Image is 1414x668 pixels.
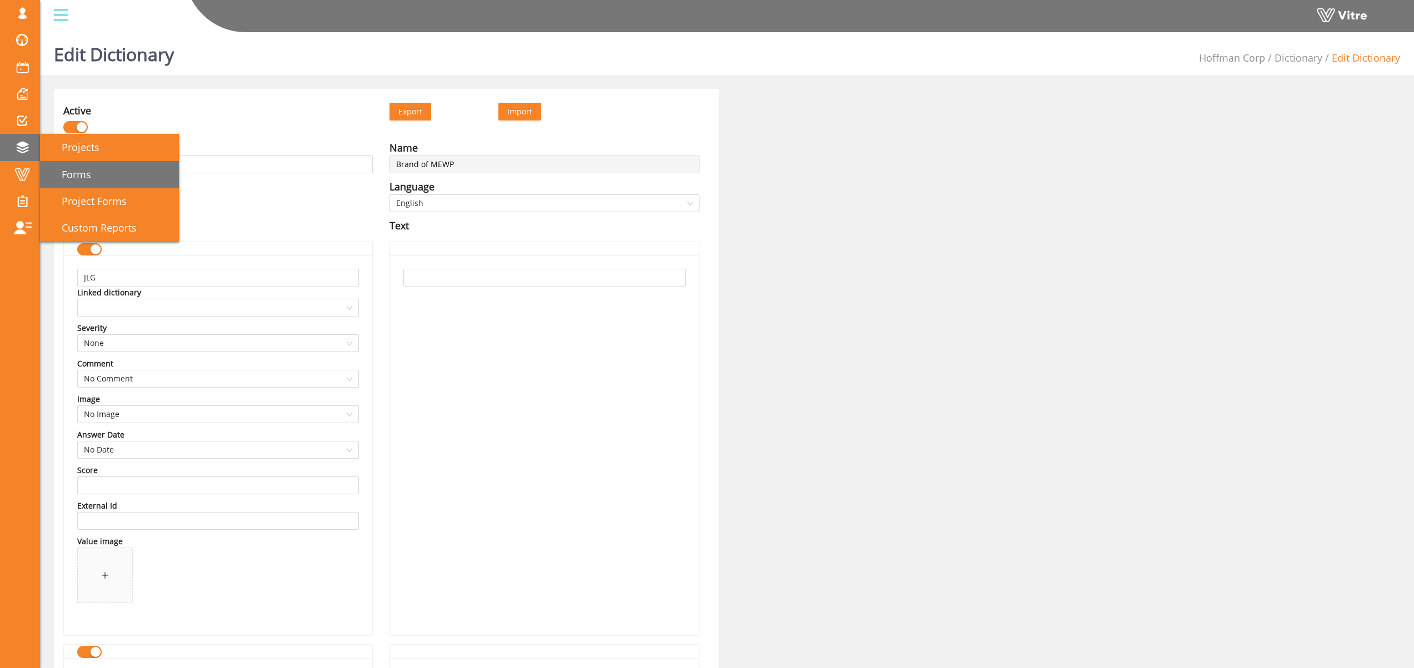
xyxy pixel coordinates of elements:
[40,161,179,188] a: Forms
[48,221,137,234] span: Custom Reports
[77,464,98,476] div: Score
[77,393,100,405] div: Image
[54,28,174,75] h1: Edit Dictionary
[389,155,699,173] input: Name
[48,168,91,181] span: Forms
[77,322,107,334] div: Severity
[48,194,127,208] span: Project Forms
[40,134,179,160] a: Projects
[396,195,692,212] span: English
[77,500,117,512] div: External Id
[389,103,431,120] button: Export
[77,287,141,299] div: Linked dictionary
[77,358,113,370] div: Comment
[84,441,352,458] span: No Date
[84,335,352,351] span: None
[389,140,418,155] div: Name
[84,370,352,387] span: No Comment
[63,155,373,173] input: Name
[1199,51,1265,64] a: Hoffman Corp
[1322,50,1400,66] li: Edit Dictionary
[1275,51,1322,64] a: Dictionary
[48,140,99,154] span: Projects
[63,103,91,118] div: Active
[389,179,434,194] div: Language
[101,571,109,579] span: plus
[389,218,409,233] div: Text
[40,214,179,241] a: Custom Reports
[40,188,179,214] a: Project Forms
[84,406,352,423] span: No Image
[77,535,123,548] div: Value image
[398,106,422,118] span: Export
[507,106,532,117] span: Import
[77,429,124,441] div: Answer Date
